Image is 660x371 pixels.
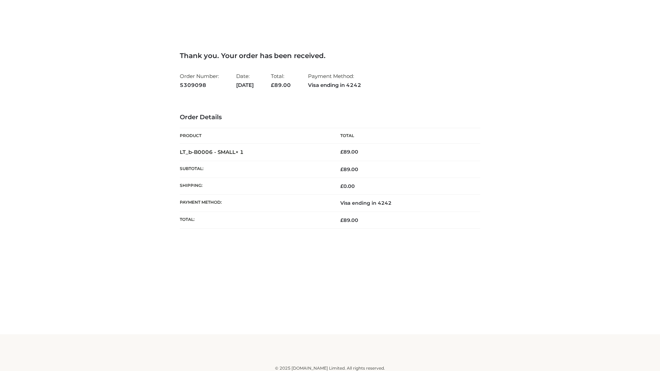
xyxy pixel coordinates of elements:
th: Subtotal: [180,161,330,178]
th: Payment method: [180,195,330,212]
li: Order Number: [180,70,219,91]
h3: Order Details [180,114,480,121]
li: Date: [236,70,254,91]
span: £ [340,183,343,189]
span: £ [340,217,343,223]
h3: Thank you. Your order has been received. [180,52,480,60]
span: 89.00 [340,166,358,172]
th: Product [180,128,330,144]
strong: Visa ending in 4242 [308,81,361,90]
bdi: 0.00 [340,183,355,189]
th: Total: [180,212,330,228]
th: Shipping: [180,178,330,195]
strong: 5309098 [180,81,219,90]
span: 89.00 [271,82,291,88]
th: Total [330,128,480,144]
li: Payment Method: [308,70,361,91]
span: £ [340,166,343,172]
span: £ [340,149,343,155]
strong: × 1 [235,149,244,155]
strong: [DATE] [236,81,254,90]
td: Visa ending in 4242 [330,195,480,212]
span: £ [271,82,274,88]
span: 89.00 [340,217,358,223]
strong: LT_b-B0006 - SMALL [180,149,244,155]
li: Total: [271,70,291,91]
bdi: 89.00 [340,149,358,155]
